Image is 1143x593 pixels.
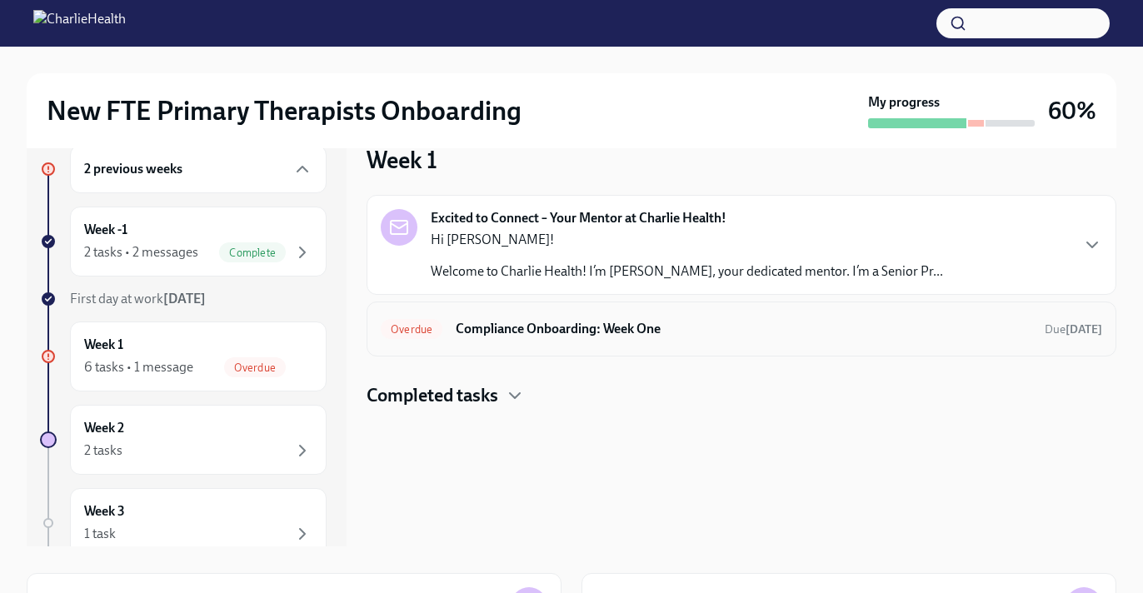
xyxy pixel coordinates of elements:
[40,290,327,308] a: First day at work[DATE]
[84,243,198,262] div: 2 tasks • 2 messages
[367,383,498,408] h4: Completed tasks
[431,231,943,249] p: Hi [PERSON_NAME]!
[84,160,182,178] h6: 2 previous weeks
[367,145,437,175] h3: Week 1
[40,207,327,277] a: Week -12 tasks • 2 messagesComplete
[84,525,116,543] div: 1 task
[84,419,124,437] h6: Week 2
[40,321,327,391] a: Week 16 tasks • 1 messageOverdue
[1048,96,1096,126] h3: 60%
[40,405,327,475] a: Week 22 tasks
[367,383,1116,408] div: Completed tasks
[84,336,123,354] h6: Week 1
[381,316,1102,342] a: OverdueCompliance Onboarding: Week OneDue[DATE]
[224,361,286,374] span: Overdue
[70,291,206,306] span: First day at work
[163,291,206,306] strong: [DATE]
[431,209,726,227] strong: Excited to Connect – Your Mentor at Charlie Health!
[40,488,327,558] a: Week 31 task
[1045,321,1102,337] span: August 24th, 2025 10:00
[84,502,125,521] h6: Week 3
[431,262,943,281] p: Welcome to Charlie Health! I’m [PERSON_NAME], your dedicated mentor. I’m a Senior Pr...
[456,320,1031,338] h6: Compliance Onboarding: Week One
[1045,322,1102,336] span: Due
[70,145,327,193] div: 2 previous weeks
[33,10,126,37] img: CharlieHealth
[219,247,286,259] span: Complete
[47,94,522,127] h2: New FTE Primary Therapists Onboarding
[84,221,127,239] h6: Week -1
[84,358,193,376] div: 6 tasks • 1 message
[868,93,940,112] strong: My progress
[1066,322,1102,336] strong: [DATE]
[381,323,442,336] span: Overdue
[84,441,122,460] div: 2 tasks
